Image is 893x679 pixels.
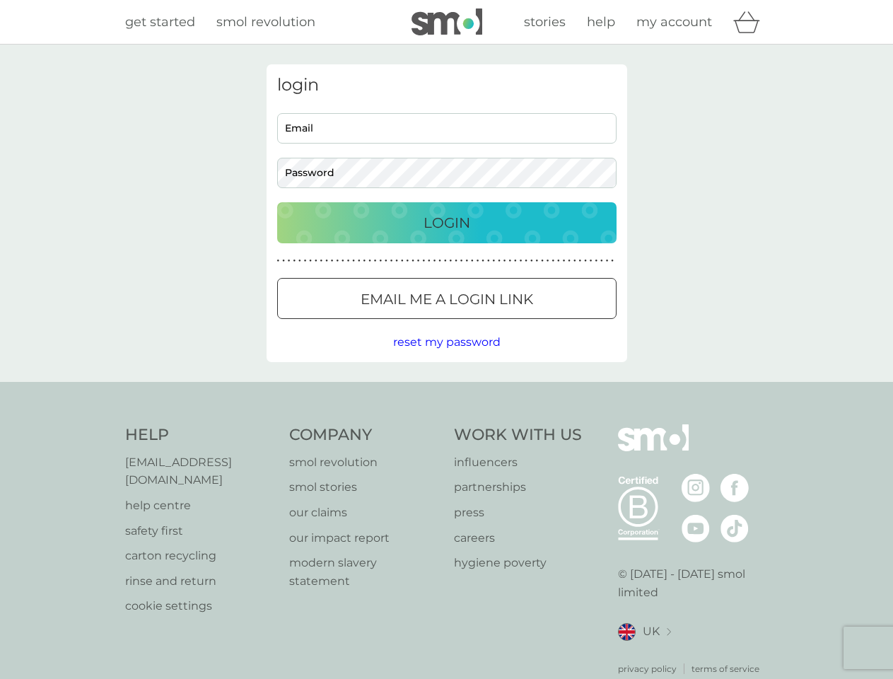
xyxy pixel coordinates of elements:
[361,288,533,311] p: Email me a login link
[125,12,195,33] a: get started
[551,257,554,265] p: ●
[293,257,296,265] p: ●
[547,257,549,265] p: ●
[587,14,615,30] span: help
[590,257,593,265] p: ●
[315,257,317,265] p: ●
[465,257,468,265] p: ●
[438,257,441,265] p: ●
[368,257,371,265] p: ●
[298,257,301,265] p: ●
[282,257,285,265] p: ●
[289,529,440,547] a: our impact report
[309,257,312,265] p: ●
[530,257,533,265] p: ●
[454,554,582,572] a: hygiene poverty
[395,257,398,265] p: ●
[412,257,414,265] p: ●
[524,14,566,30] span: stories
[342,257,344,265] p: ●
[487,257,490,265] p: ●
[618,623,636,641] img: UK flag
[520,257,523,265] p: ●
[125,453,276,489] p: [EMAIL_ADDRESS][DOMAIN_NAME]
[557,257,560,265] p: ●
[288,257,291,265] p: ●
[347,257,350,265] p: ●
[216,12,315,33] a: smol revolution
[606,257,609,265] p: ●
[422,257,425,265] p: ●
[336,257,339,265] p: ●
[481,257,484,265] p: ●
[691,662,759,675] a: terms of service
[379,257,382,265] p: ●
[584,257,587,265] p: ●
[454,529,582,547] a: careers
[536,257,539,265] p: ●
[450,257,453,265] p: ●
[455,257,457,265] p: ●
[525,257,527,265] p: ●
[289,424,440,446] h4: Company
[454,504,582,522] a: press
[493,257,496,265] p: ●
[454,478,582,497] a: partnerships
[125,597,276,615] a: cookie settings
[568,257,571,265] p: ●
[216,14,315,30] span: smol revolution
[304,257,307,265] p: ●
[289,554,440,590] a: modern slavery statement
[417,257,420,265] p: ●
[524,12,566,33] a: stories
[682,514,710,542] img: visit the smol Youtube page
[579,257,582,265] p: ●
[407,257,409,265] p: ●
[358,257,361,265] p: ●
[587,12,615,33] a: help
[289,478,440,497] a: smol stories
[125,522,276,540] p: safety first
[125,497,276,515] p: help centre
[498,257,501,265] p: ●
[541,257,544,265] p: ●
[277,75,617,95] h3: login
[454,453,582,472] p: influencers
[125,14,195,30] span: get started
[643,622,660,641] span: UK
[477,257,479,265] p: ●
[720,474,749,502] img: visit the smol Facebook page
[720,514,749,542] img: visit the smol Tiktok page
[667,628,671,636] img: select a new location
[125,547,276,565] a: carton recycling
[352,257,355,265] p: ●
[618,662,677,675] a: privacy policy
[331,257,334,265] p: ●
[471,257,474,265] p: ●
[277,202,617,243] button: Login
[412,8,482,35] img: smol
[433,257,436,265] p: ●
[460,257,463,265] p: ●
[374,257,377,265] p: ●
[393,335,501,349] span: reset my password
[611,257,614,265] p: ●
[125,572,276,591] a: rinse and return
[289,504,440,522] a: our claims
[444,257,447,265] p: ●
[363,257,366,265] p: ●
[401,257,404,265] p: ●
[600,257,603,265] p: ●
[428,257,431,265] p: ●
